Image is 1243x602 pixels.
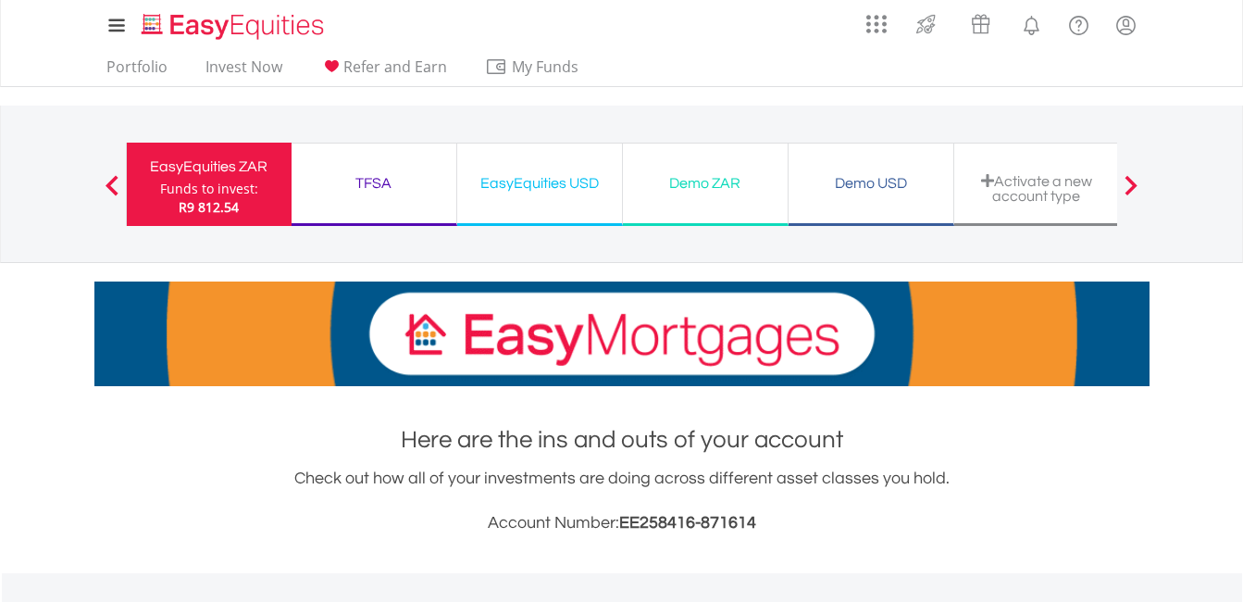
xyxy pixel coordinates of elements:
[1055,5,1102,42] a: FAQ's and Support
[634,170,777,196] div: Demo ZAR
[965,9,996,39] img: vouchers-v2.svg
[343,56,447,77] span: Refer and Earn
[1102,5,1150,45] a: My Profile
[99,57,175,86] a: Portfolio
[800,170,942,196] div: Demo USD
[94,423,1150,457] h1: Here are the ins and outs of your account
[485,55,606,79] span: My Funds
[313,57,454,86] a: Refer and Earn
[854,5,899,34] a: AppsGrid
[138,154,280,180] div: EasyEquities ZAR
[953,5,1008,39] a: Vouchers
[94,466,1150,536] div: Check out how all of your investments are doing across different asset classes you hold.
[179,198,239,216] span: R9 812.54
[619,514,756,532] span: EE258416-871614
[1008,5,1055,42] a: Notifications
[160,180,258,198] div: Funds to invest:
[911,9,941,39] img: thrive-v2.svg
[468,170,611,196] div: EasyEquities USD
[866,14,887,34] img: grid-menu-icon.svg
[965,173,1108,204] div: Activate a new account type
[134,5,331,42] a: Home page
[94,282,1150,386] img: EasyMortage Promotion Banner
[198,57,290,86] a: Invest Now
[138,11,331,42] img: EasyEquities_Logo.png
[94,510,1150,536] h3: Account Number:
[303,170,445,196] div: TFSA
